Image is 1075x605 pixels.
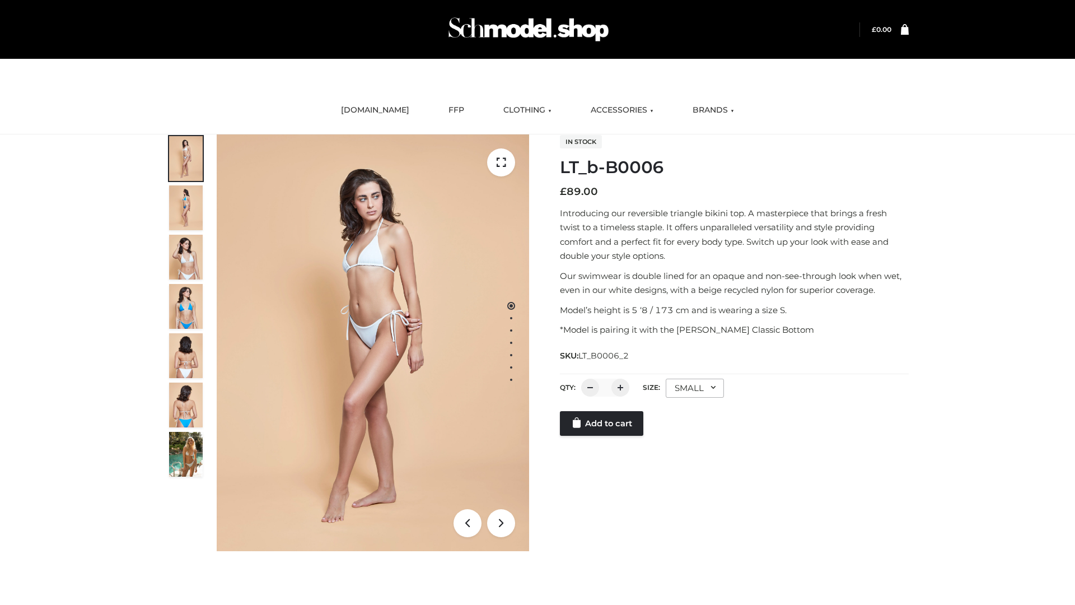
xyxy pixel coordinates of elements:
[169,185,203,230] img: ArielClassicBikiniTop_CloudNine_AzureSky_OW114ECO_2-scaled.jpg
[560,135,602,148] span: In stock
[560,411,643,436] a: Add to cart
[169,136,203,181] img: ArielClassicBikiniTop_CloudNine_AzureSky_OW114ECO_1-scaled.jpg
[169,333,203,378] img: ArielClassicBikiniTop_CloudNine_AzureSky_OW114ECO_7-scaled.jpg
[445,7,613,52] img: Schmodel Admin 964
[333,98,418,123] a: [DOMAIN_NAME]
[217,134,529,551] img: LT_b-B0006
[440,98,473,123] a: FFP
[872,25,891,34] a: £0.00
[560,185,598,198] bdi: 89.00
[169,284,203,329] img: ArielClassicBikiniTop_CloudNine_AzureSky_OW114ECO_4-scaled.jpg
[560,323,909,337] p: *Model is pairing it with the [PERSON_NAME] Classic Bottom
[560,206,909,263] p: Introducing our reversible triangle bikini top. A masterpiece that brings a fresh twist to a time...
[560,383,576,392] label: QTY:
[582,98,662,123] a: ACCESSORIES
[560,269,909,297] p: Our swimwear is double lined for an opaque and non-see-through look when wet, even in our white d...
[495,98,560,123] a: CLOTHING
[560,157,909,178] h1: LT_b-B0006
[560,303,909,318] p: Model’s height is 5 ‘8 / 173 cm and is wearing a size S.
[169,383,203,427] img: ArielClassicBikiniTop_CloudNine_AzureSky_OW114ECO_8-scaled.jpg
[560,349,630,362] span: SKU:
[560,185,567,198] span: £
[872,25,891,34] bdi: 0.00
[684,98,742,123] a: BRANDS
[643,383,660,392] label: Size:
[872,25,876,34] span: £
[666,379,724,398] div: SMALL
[578,351,629,361] span: LT_B0006_2
[169,235,203,280] img: ArielClassicBikiniTop_CloudNine_AzureSky_OW114ECO_3-scaled.jpg
[169,432,203,477] img: Arieltop_CloudNine_AzureSky2.jpg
